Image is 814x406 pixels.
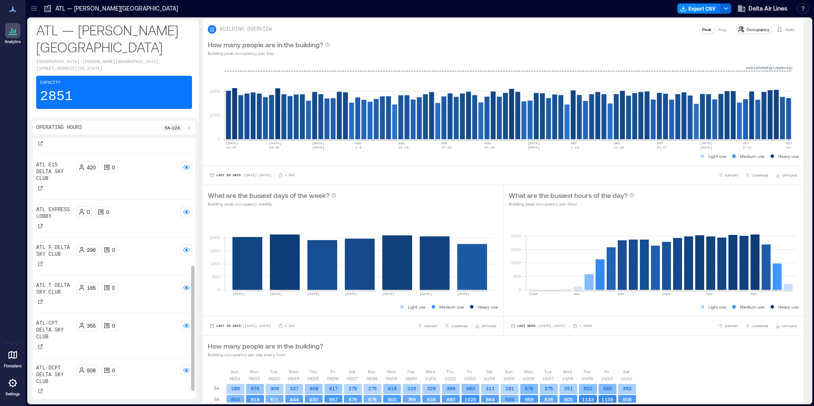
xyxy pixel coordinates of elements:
button: Export CSV [677,3,721,14]
p: Sat [623,368,629,375]
button: EXPORT [717,171,740,180]
p: 10/09 [582,375,593,382]
text: [DATE] [700,141,712,145]
span: COMPARE [451,323,468,329]
p: ATL E15 Delta Sky Club [36,162,73,182]
button: COMPARE [743,322,770,330]
p: Mon [387,368,396,375]
p: 10/11 [621,375,632,382]
p: 09/27 [347,375,358,382]
p: Settings [6,392,20,397]
text: [DATE] [232,292,245,296]
p: 10/07 [542,375,554,382]
text: 417 [329,386,338,391]
p: ATL — [PERSON_NAME][GEOGRAPHIC_DATA] [36,21,192,55]
p: 09/28 [366,375,378,382]
p: 296 [87,246,96,253]
tspan: 1500 [210,248,220,253]
p: Heavy use [478,303,498,310]
p: ATL-CPT Delta Sky Club [36,320,73,340]
text: 17-23 [441,146,452,149]
tspan: 500 [513,274,521,279]
text: 593 [505,397,514,402]
button: Last 90 Days |[DATE]-[DATE] [208,171,273,180]
text: 474 [251,386,259,391]
text: 337 [290,386,299,391]
p: 355 [87,322,96,329]
p: 09/24 [288,375,299,382]
button: Delta Air Lines [735,2,790,15]
text: 1025 [464,397,476,402]
text: 328 [427,386,436,391]
p: What are the busiest days of the week? [208,190,330,200]
text: [DATE] [307,292,320,296]
text: 844 [290,397,299,402]
span: OPTIONS [782,323,797,329]
p: Building occupancy per day every hour [208,351,323,358]
text: [DATE] [700,146,712,149]
text: 483 [466,386,475,391]
text: [DATE] [312,146,324,149]
p: 165 [87,284,96,291]
text: [DATE] [420,292,432,296]
text: 311 [486,386,495,391]
p: 09/29 [386,375,397,382]
p: Thu [583,368,591,375]
p: 10/10 [601,375,613,382]
p: 09/21 [229,375,241,382]
p: ATL F Delta Sky Club [36,244,73,258]
span: COMPARE [752,173,768,178]
text: 408 [310,386,318,391]
button: Last 90 Days |[DATE]-[DATE] [208,322,273,330]
p: Wed [563,368,572,375]
text: OCT [786,141,793,145]
p: Mon [250,368,259,375]
p: 10/08 [562,375,573,382]
p: 10/06 [523,375,534,382]
p: Fri [467,368,472,375]
text: [DATE] [345,292,357,296]
text: 281 [505,386,514,391]
text: 1135 [602,397,613,402]
p: Tue [544,368,552,375]
tspan: 500 [212,274,220,279]
text: 678 [368,397,377,402]
text: 4am [573,292,580,296]
p: Sat [349,368,355,375]
text: 671 [270,397,279,402]
tspan: 1000 [210,261,220,266]
p: Medium use [740,153,765,160]
p: Light use [408,303,426,310]
p: Tue [270,368,278,375]
text: 580 [603,386,612,391]
button: EXPORT [717,322,740,330]
text: 3-9 [355,146,362,149]
p: Building peak occupancy per Day [208,50,330,57]
a: Settings [3,373,23,399]
p: 10/04 [484,375,495,382]
p: 09/26 [327,375,338,382]
p: 0 [112,322,115,329]
p: ATL T Delta Sky Club [36,282,73,296]
text: [DATE] [527,141,540,145]
text: 396 [447,386,456,391]
span: OPTIONS [482,323,496,329]
p: 10/05 [503,375,515,382]
p: 0 [106,209,109,215]
tspan: 1000 [510,260,521,265]
text: SEP [614,141,620,145]
p: Fri [330,368,335,375]
button: OPTIONS [774,322,799,330]
span: EXPORT [725,173,738,178]
p: 09/22 [249,375,260,382]
p: Peak [702,26,711,33]
p: Sun [231,368,238,375]
tspan: 1500 [510,247,521,252]
a: Analytics [2,20,23,47]
p: What are the busiest hours of the day? [509,190,628,200]
text: 10-16 [398,146,409,149]
text: 375 [545,386,553,391]
p: BUILDING OVERVIEW [220,26,272,33]
p: Building peak occupancy weekly [208,200,336,207]
text: 600 [231,397,240,402]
